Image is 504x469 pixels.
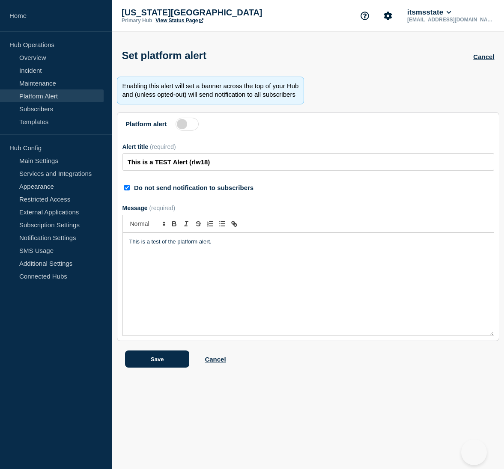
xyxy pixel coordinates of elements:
label: Platform alert [125,120,167,128]
button: Toggle link [228,219,240,229]
input: Do not send notification to subscribers [124,185,130,190]
span: Font size [126,219,168,229]
button: Account settings [379,7,397,25]
div: Enabling this alert will set a banner across the top of your Hub and (unless opted-out) will send... [117,77,304,104]
span: (required) [149,205,175,211]
button: Support [356,7,374,25]
div: Alert title [122,143,494,150]
button: Toggle strikethrough text [192,219,204,229]
button: Save [125,350,189,368]
p: [US_STATE][GEOGRAPHIC_DATA] [122,8,293,18]
button: Toggle ordered list [204,219,216,229]
button: Toggle italic text [180,219,192,229]
iframe: Help Scout Beacon - Open [461,439,487,465]
h1: Set platform alert [122,50,206,62]
span: (required) [150,143,176,150]
button: Toggle bulleted list [216,219,228,229]
button: Toggle bold text [168,219,180,229]
button: itsmsstate [406,8,453,17]
input: Alert title [122,153,494,171]
p: Primary Hub [122,18,152,24]
div: Message [123,233,494,335]
a: Cancel [205,356,226,363]
label: Do not send notification to subscribers [134,184,253,191]
div: Message [122,205,494,211]
p: [EMAIL_ADDRESS][DOMAIN_NAME] [406,17,495,23]
p: This is a test of the platform alert. [129,238,487,246]
a: Cancel [473,53,494,60]
a: View Status Page [155,18,203,24]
